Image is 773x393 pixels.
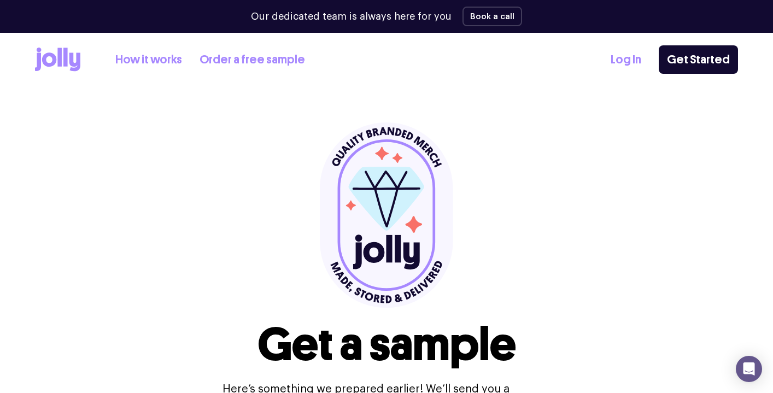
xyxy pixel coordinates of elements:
p: Our dedicated team is always here for you [251,9,452,24]
h1: Get a sample [257,321,516,367]
a: How it works [115,51,182,69]
div: Open Intercom Messenger [736,356,762,382]
a: Get Started [659,45,738,74]
a: Log In [611,51,641,69]
a: Order a free sample [200,51,305,69]
button: Book a call [462,7,522,26]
